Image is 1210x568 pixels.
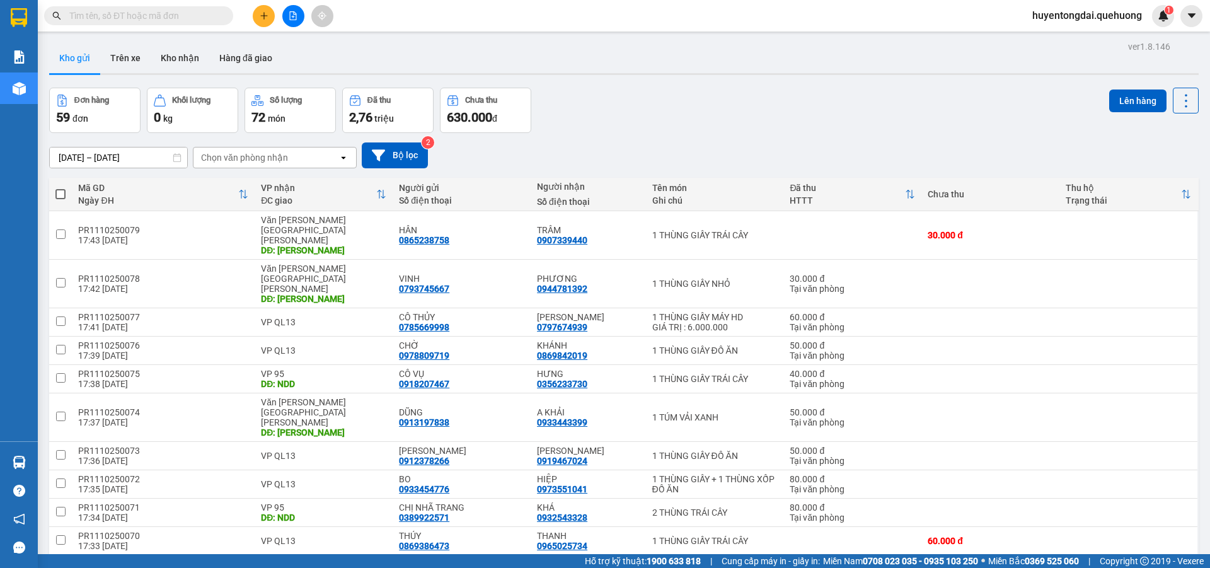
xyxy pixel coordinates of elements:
div: Số điện thoại [537,197,639,207]
span: huyentongdai.quehuong [1022,8,1152,23]
div: VP QL13 [261,536,386,546]
div: Tại văn phòng [790,322,915,332]
div: HÂN [399,225,524,235]
span: file-add [289,11,297,20]
div: KHÁNH [537,340,639,351]
span: Cung cấp máy in - giấy in: [722,554,820,568]
div: Số điện thoại [399,195,524,206]
div: Khối lượng [172,96,210,105]
button: Trên xe [100,43,151,73]
div: 17:34 [DATE] [78,513,248,523]
button: Lên hàng [1109,90,1167,112]
div: 0389922571 [399,513,449,523]
div: 1 TÚM VẢI XANH [652,412,778,422]
img: logo-vxr [11,8,27,27]
div: HIỆP [537,474,639,484]
input: Select a date range. [50,148,187,168]
div: Ngày ĐH [78,195,238,206]
th: Toggle SortBy [1059,178,1197,211]
div: HƯNG [537,369,639,379]
div: KHÁ [537,502,639,513]
div: 0785669998 [399,322,449,332]
div: 30.000 đ [790,274,915,284]
span: 2,76 [349,110,372,125]
span: kg [163,113,173,124]
div: 0944781392 [537,284,587,294]
div: Mã GD [78,183,238,193]
div: DĐ: TÂN PHÚ [261,294,386,304]
img: icon-new-feature [1158,10,1169,21]
div: CHỊ NHÃ TRANG [399,502,524,513]
span: caret-down [1186,10,1197,21]
strong: 0369 525 060 [1025,556,1079,566]
div: 0932543328 [537,513,587,523]
span: aim [318,11,326,20]
div: Thu hộ [1066,183,1181,193]
div: PHƯƠNG [537,274,639,284]
th: Toggle SortBy [783,178,921,211]
input: Tìm tên, số ĐT hoặc mã đơn [69,9,218,23]
div: 0919467024 [537,456,587,466]
strong: 0708 023 035 - 0935 103 250 [863,556,978,566]
div: Đã thu [790,183,905,193]
div: Ghi chú [652,195,778,206]
sup: 1 [1165,6,1173,14]
div: VINH [399,274,524,284]
div: GIÁ TRỊ : 6.000.000 [652,322,778,332]
div: 60.000 đ [928,536,1053,546]
div: 1 THÙNG GIẤY ĐỒ ĂN [652,451,778,461]
button: file-add [282,5,304,27]
div: DŨNG [399,407,524,417]
div: 0793745667 [399,284,449,294]
div: DĐ: TÂN PHÚ [261,245,386,255]
div: Chọn văn phòng nhận [201,151,288,164]
sup: 2 [422,136,434,149]
span: ⚪️ [981,559,985,564]
div: PR1110250074 [78,407,248,417]
div: 0907339440 [537,235,587,245]
div: ĐC giao [261,195,376,206]
button: Khối lượng0kg [147,88,238,133]
div: 0933454776 [399,484,449,494]
div: 17:35 [DATE] [78,484,248,494]
div: PR1110250070 [78,531,248,541]
div: 1 THÙNG GIẤY ĐỒ ĂN [652,345,778,356]
div: 0356233730 [537,379,587,389]
div: 0978809719 [399,351,449,361]
strong: 1900 633 818 [647,556,701,566]
div: 1 THÙNG GIẤY TRÁI CÂY [652,536,778,546]
div: 0918207467 [399,379,449,389]
span: question-circle [13,485,25,497]
div: 0912378266 [399,456,449,466]
div: 2 THÙNG TRÁI CÂY [652,507,778,518]
div: Người gửi [399,183,524,193]
button: Số lượng72món [245,88,336,133]
div: Tại văn phòng [790,379,915,389]
div: 50.000 đ [790,340,915,351]
button: caret-down [1180,5,1202,27]
div: PR1110250072 [78,474,248,484]
div: Tại văn phòng [790,417,915,427]
div: VP QL13 [261,345,386,356]
div: VP 95 [261,502,386,513]
div: Đơn hàng [74,96,109,105]
button: Hàng đã giao [209,43,282,73]
div: DĐ: NDD [261,379,386,389]
div: 0865238758 [399,235,449,245]
div: Văn [PERSON_NAME][GEOGRAPHIC_DATA][PERSON_NAME] [261,264,386,294]
div: Người nhận [537,182,639,192]
div: Tên món [652,183,778,193]
div: 17:42 [DATE] [78,284,248,294]
div: CHỜ [399,340,524,351]
div: Văn [PERSON_NAME][GEOGRAPHIC_DATA][PERSON_NAME] [261,397,386,427]
span: notification [13,513,25,525]
div: 17:37 [DATE] [78,417,248,427]
div: DĐ: TÂN PHÚ [261,427,386,438]
div: HOÀNG ANH [537,446,639,456]
span: search [52,11,61,20]
div: PR1110250076 [78,340,248,351]
span: | [1088,554,1090,568]
div: 40.000 đ [790,369,915,379]
div: 0913197838 [399,417,449,427]
div: Đã thu [367,96,391,105]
